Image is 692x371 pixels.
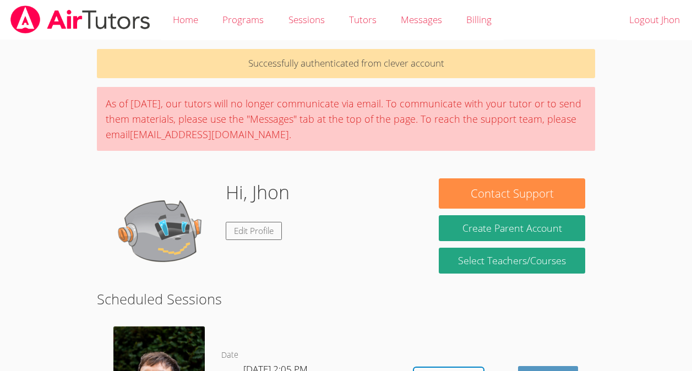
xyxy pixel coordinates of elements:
[401,13,442,26] span: Messages
[9,6,151,34] img: airtutors_banner-c4298cdbf04f3fff15de1276eac7730deb9818008684d7c2e4769d2f7ddbe033.png
[97,288,595,309] h2: Scheduled Sessions
[439,178,585,209] button: Contact Support
[107,178,217,288] img: default.png
[97,87,595,151] div: As of [DATE], our tutors will no longer communicate via email. To communicate with your tutor or ...
[439,215,585,241] button: Create Parent Account
[97,49,595,78] p: Successfully authenticated from clever account
[439,248,585,274] a: Select Teachers/Courses
[221,348,238,362] dt: Date
[226,222,282,240] a: Edit Profile
[226,178,290,206] h1: Hi, Jhon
